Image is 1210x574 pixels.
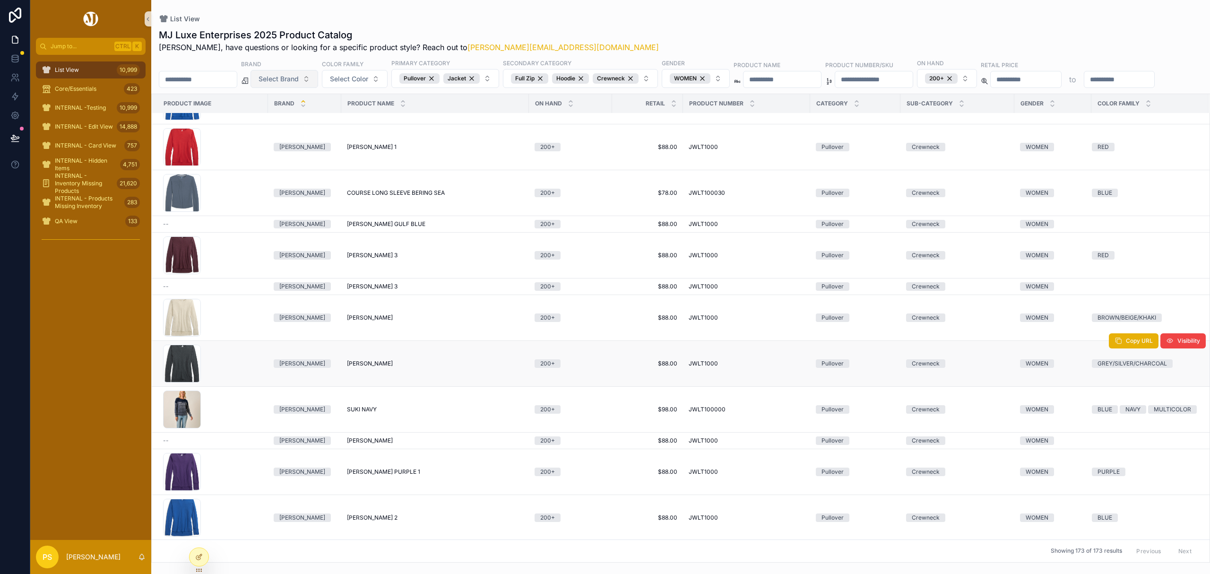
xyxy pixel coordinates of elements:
a: List View10,999 [36,61,146,78]
div: Crewneck [912,405,940,414]
span: INTERNAL - Products Missing Inventory [55,195,121,210]
a: 200+ [535,143,606,151]
a: Crewneck [906,251,1009,260]
span: Product Image [164,100,211,107]
a: RED [1092,251,1197,260]
a: WOMEN [1020,513,1086,522]
a: $88.00 [618,468,677,476]
span: INTERNAL -Testing [55,104,106,112]
a: Crewneck [906,143,1009,151]
span: Showing 173 of 173 results [1051,548,1122,555]
a: $88.00 [618,360,677,367]
a: Crewneck [906,436,1009,445]
a: [PERSON_NAME] [274,189,336,197]
div: 200+ [540,468,555,476]
div: 200+ [540,220,555,228]
div: NAVY [1125,405,1141,414]
a: Pullover [816,405,895,414]
a: JWLT1000 [689,360,804,367]
span: [PERSON_NAME], have questions or looking for a specific product style? Reach out to [159,42,659,53]
a: WOMEN [1020,220,1086,228]
span: Retail [646,100,665,107]
span: QA View [55,217,78,225]
a: WOMEN [1020,251,1086,260]
a: [PERSON_NAME] GULF BLUE [347,220,523,228]
span: $88.00 [618,143,677,151]
div: 10,999 [117,102,140,113]
label: Retail Price [981,61,1018,69]
span: Category [816,100,848,107]
label: On Hand [917,59,944,67]
label: Secondary Category [503,59,571,67]
div: [PERSON_NAME] [279,282,325,291]
div: WOMEN [1026,513,1048,522]
div: 200+ [540,251,555,260]
div: [PERSON_NAME] [279,405,325,414]
button: Unselect PULLOVER [399,73,440,84]
a: Pullover [816,359,895,368]
a: [PERSON_NAME] [274,251,336,260]
button: Jump to...CtrlK [36,38,146,55]
button: Select Button [251,70,318,88]
p: to [1069,74,1076,85]
div: Pullover [821,282,844,291]
a: SUKI NAVY [347,406,523,413]
div: 200+ [540,436,555,445]
div: Pullover [821,189,844,197]
div: Pullover [821,405,844,414]
a: PURPLE [1092,468,1197,476]
a: RED [1092,143,1197,151]
div: 10,999 [117,64,140,76]
a: $88.00 [618,514,677,522]
div: Pullover [821,359,844,368]
a: 200+ [535,282,606,291]
div: Crewneck [912,513,940,522]
div: WOMEN [1026,143,1048,151]
div: Crewneck [593,73,639,84]
a: WOMEN [1020,468,1086,476]
div: WOMEN [1026,468,1048,476]
div: [PERSON_NAME] [279,313,325,322]
span: Copy URL [1126,337,1153,345]
h1: MJ Luxe Enterprises 2025 Product Catalog [159,28,659,42]
a: 200+ [535,405,606,414]
a: INTERNAL - Inventory Missing Products21,620 [36,175,146,192]
label: Gender [662,59,685,67]
div: Pullover [399,73,440,84]
div: 14,888 [117,121,140,132]
span: [PERSON_NAME] [347,437,393,444]
div: 200+ [540,405,555,414]
div: [PERSON_NAME] [279,359,325,368]
a: Pullover [816,513,895,522]
div: Crewneck [912,220,940,228]
div: Pullover [821,220,844,228]
a: Crewneck [906,405,1009,414]
span: $78.00 [618,189,677,197]
span: SUKI NAVY [347,406,377,413]
a: 200+ [535,189,606,197]
a: Crewneck [906,220,1009,228]
a: -- [163,283,262,290]
span: PS [43,551,52,563]
a: [PERSON_NAME] 3 [347,252,523,259]
div: 423 [124,83,140,95]
a: [PERSON_NAME] [274,313,336,322]
span: JWLT1000 [689,220,718,228]
a: Pullover [816,220,895,228]
div: BROWN/BEIGE/KHAKI [1098,313,1156,322]
span: JWLT1000 [689,252,718,259]
div: 200+ [925,73,958,84]
a: $88.00 [618,220,677,228]
a: INTERNAL - Products Missing Inventory283 [36,194,146,211]
span: $88.00 [618,252,677,259]
div: BLUE [1098,189,1112,197]
a: WOMEN [1020,436,1086,445]
span: Gender [1020,100,1044,107]
button: Unselect WOMEN [670,73,710,84]
button: Unselect JACKET [443,73,480,84]
span: JWLT1000 [689,314,718,322]
a: $88.00 [618,437,677,444]
a: GREY/SILVER/CHARCOAL [1092,359,1197,368]
div: Pullover [821,513,844,522]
